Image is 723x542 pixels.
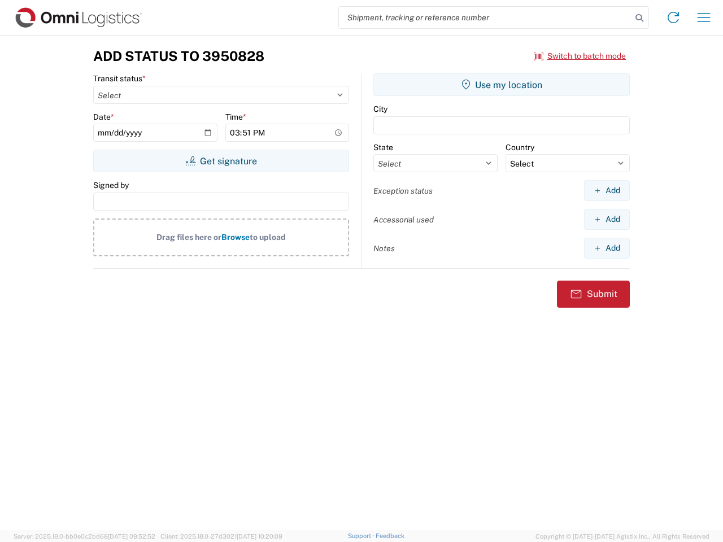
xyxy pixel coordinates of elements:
[373,73,630,96] button: Use my location
[156,233,221,242] span: Drag files here or
[373,243,395,253] label: Notes
[584,180,630,201] button: Add
[93,112,114,122] label: Date
[221,233,250,242] span: Browse
[108,533,155,540] span: [DATE] 09:52:52
[237,533,282,540] span: [DATE] 10:20:09
[14,533,155,540] span: Server: 2025.18.0-bb0e0c2bd68
[584,238,630,259] button: Add
[373,104,387,114] label: City
[584,209,630,230] button: Add
[535,531,709,541] span: Copyright © [DATE]-[DATE] Agistix Inc., All Rights Reserved
[93,48,264,64] h3: Add Status to 3950828
[376,532,404,539] a: Feedback
[373,215,434,225] label: Accessorial used
[348,532,376,539] a: Support
[373,142,393,152] label: State
[93,73,146,84] label: Transit status
[339,7,631,28] input: Shipment, tracking or reference number
[373,186,433,196] label: Exception status
[534,47,626,65] button: Switch to batch mode
[225,112,246,122] label: Time
[250,233,286,242] span: to upload
[506,142,534,152] label: Country
[93,150,349,172] button: Get signature
[557,281,630,308] button: Submit
[93,180,129,190] label: Signed by
[160,533,282,540] span: Client: 2025.18.0-27d3021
